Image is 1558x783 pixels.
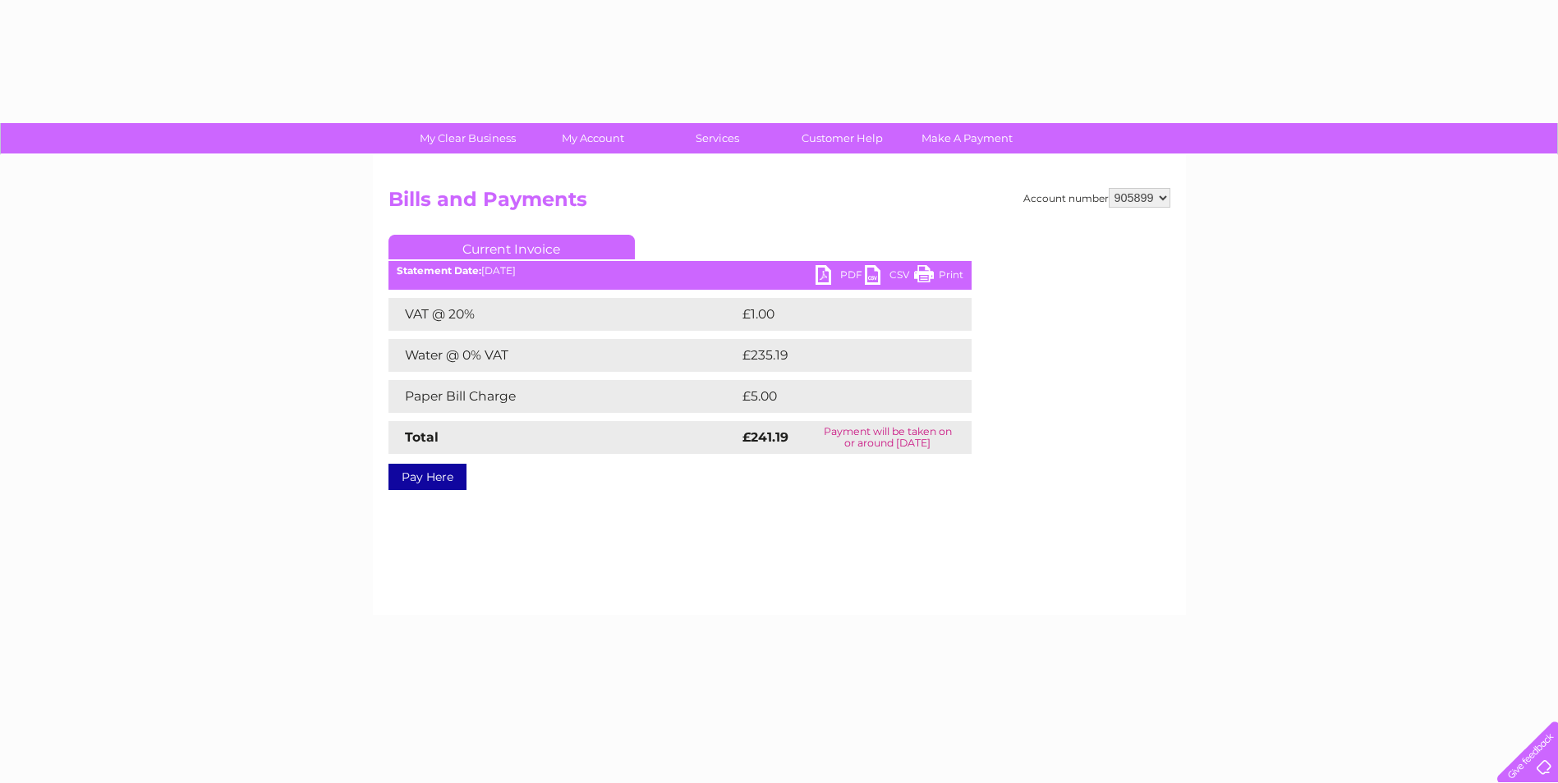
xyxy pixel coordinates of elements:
[388,265,972,277] div: [DATE]
[397,264,481,277] b: Statement Date:
[388,188,1170,219] h2: Bills and Payments
[388,380,738,413] td: Paper Bill Charge
[742,429,788,445] strong: £241.19
[650,123,785,153] a: Services
[1023,188,1170,208] div: Account number
[738,298,932,331] td: £1.00
[738,339,941,372] td: £235.19
[388,464,466,490] a: Pay Here
[525,123,660,153] a: My Account
[405,429,439,445] strong: Total
[388,339,738,372] td: Water @ 0% VAT
[816,265,865,289] a: PDF
[738,380,934,413] td: £5.00
[388,298,738,331] td: VAT @ 20%
[400,123,535,153] a: My Clear Business
[804,421,971,454] td: Payment will be taken on or around [DATE]
[865,265,914,289] a: CSV
[388,235,635,259] a: Current Invoice
[899,123,1035,153] a: Make A Payment
[914,265,963,289] a: Print
[774,123,910,153] a: Customer Help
